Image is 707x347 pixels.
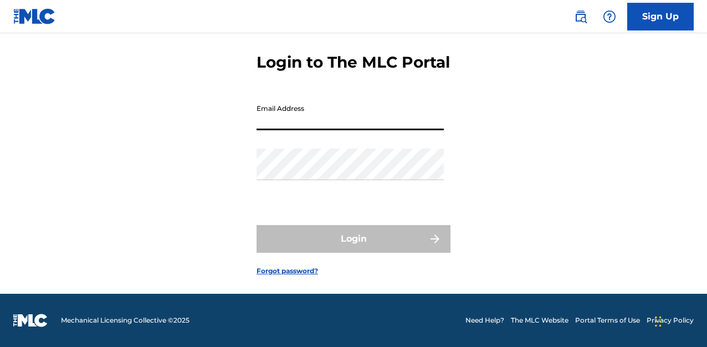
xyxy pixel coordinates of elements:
a: The MLC Website [511,315,568,325]
img: logo [13,314,48,327]
a: Portal Terms of Use [575,315,640,325]
div: Drag [655,305,662,338]
img: help [603,10,616,23]
h3: Login to The MLC Portal [257,53,450,72]
iframe: Chat Widget [652,294,707,347]
img: search [574,10,587,23]
div: Help [598,6,621,28]
a: Privacy Policy [647,315,694,325]
a: Public Search [570,6,592,28]
a: Sign Up [627,3,694,30]
a: Forgot password? [257,266,318,276]
a: Need Help? [465,315,504,325]
img: MLC Logo [13,8,56,24]
span: Mechanical Licensing Collective © 2025 [61,315,189,325]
